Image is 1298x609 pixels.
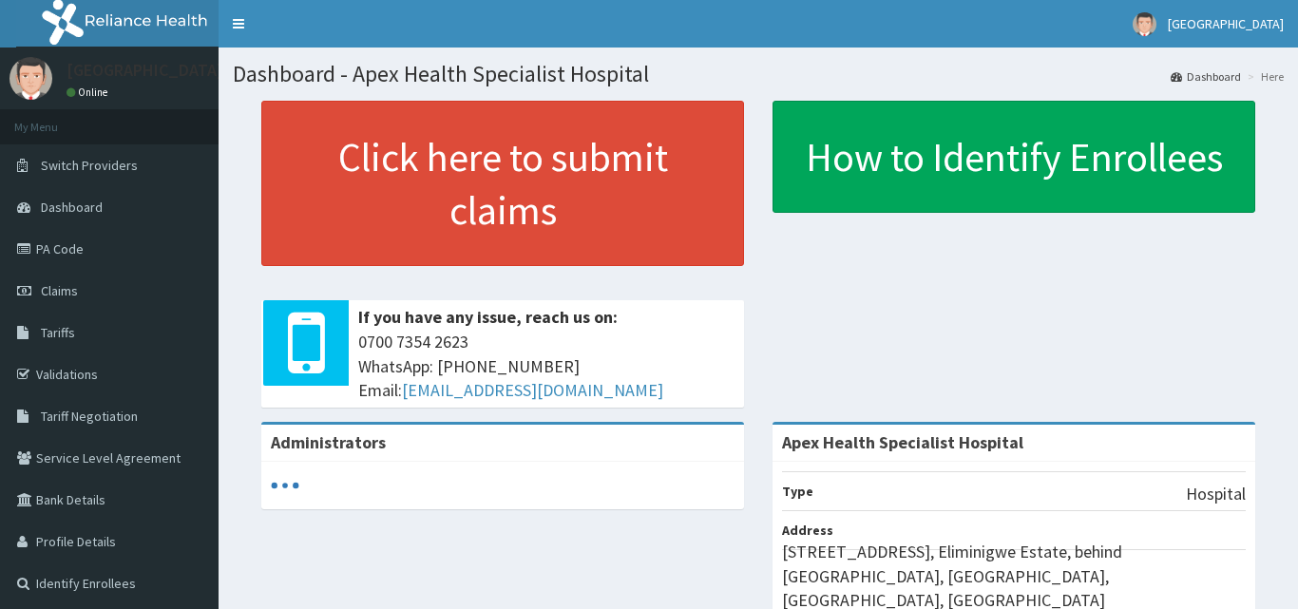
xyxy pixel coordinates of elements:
span: [GEOGRAPHIC_DATA] [1168,15,1284,32]
strong: Apex Health Specialist Hospital [782,431,1023,453]
a: Dashboard [1171,68,1241,85]
h1: Dashboard - Apex Health Specialist Hospital [233,62,1284,86]
img: User Image [1133,12,1156,36]
a: Click here to submit claims [261,101,744,266]
span: Dashboard [41,199,103,216]
a: How to Identify Enrollees [773,101,1255,213]
p: [GEOGRAPHIC_DATA] [67,62,223,79]
b: Administrators [271,431,386,453]
span: Switch Providers [41,157,138,174]
li: Here [1243,68,1284,85]
a: [EMAIL_ADDRESS][DOMAIN_NAME] [402,379,663,401]
b: Type [782,483,813,500]
b: If you have any issue, reach us on: [358,306,618,328]
a: Online [67,86,112,99]
span: Tariffs [41,324,75,341]
span: 0700 7354 2623 WhatsApp: [PHONE_NUMBER] Email: [358,330,735,403]
span: Claims [41,282,78,299]
span: Tariff Negotiation [41,408,138,425]
b: Address [782,522,833,539]
p: Hospital [1186,482,1246,506]
img: User Image [10,57,52,100]
svg: audio-loading [271,471,299,500]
